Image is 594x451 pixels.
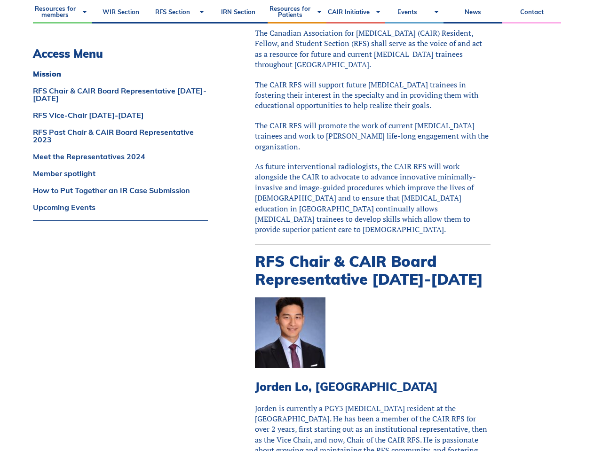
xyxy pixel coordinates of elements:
[33,170,208,177] a: Member spotlight
[255,161,491,235] p: As future interventional radiologists, the CAIR RFS will work alongside the CAIR to advocate to a...
[255,28,491,70] p: The Canadian Association for [MEDICAL_DATA] (CAIR) Resident, Fellow, and Student Section (RFS) sh...
[33,153,208,160] a: Meet the Representatives 2024
[255,79,491,111] p: The CAIR RFS will support future [MEDICAL_DATA] trainees in fostering their interest in the speci...
[33,87,208,102] a: RFS Chair & CAIR Board Representative [DATE]-[DATE]
[33,203,208,211] a: Upcoming Events
[33,187,208,194] a: How to Put Together an IR Case Submission
[33,70,208,78] a: Mission
[255,252,491,288] h2: RFS Chair & CAIR Board Representative [DATE]-[DATE]
[33,128,208,143] a: RFS Past Chair & CAIR Board Representative 2023
[33,111,208,119] a: RFS Vice-Chair [DATE]-[DATE]
[33,47,208,61] h3: Access Menu
[255,120,491,152] p: The CAIR RFS will promote the work of current [MEDICAL_DATA] trainees and work to [PERSON_NAME] l...
[255,380,491,394] h3: Jorden Lo, [GEOGRAPHIC_DATA]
